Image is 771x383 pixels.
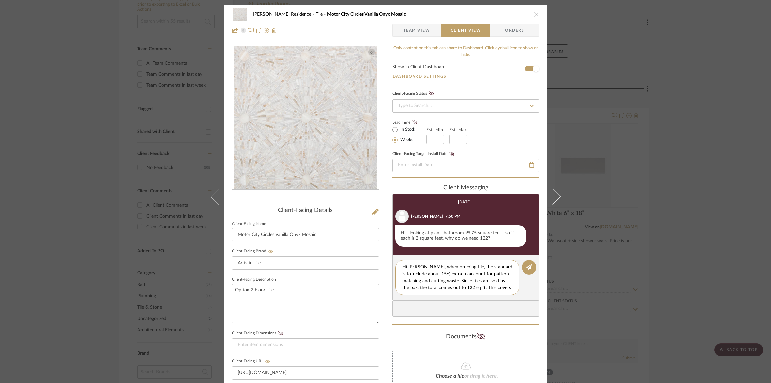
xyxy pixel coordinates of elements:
[232,8,248,21] img: ac4af71f-db3b-4953-a8bd-d34576b0654b_48x40.jpg
[234,46,377,190] img: ac4af71f-db3b-4953-a8bd-d34576b0654b_436x436.jpg
[392,152,456,156] label: Client-Facing Target Install Date
[395,225,526,247] div: Hi - looking at plan - bathroom 99.75 square feet - so if each is 2 square feet, why do we need 122?
[392,73,447,79] button: Dashboard Settings
[232,46,379,190] div: 0
[232,228,379,241] input: Enter Client-Facing Item Name
[232,359,272,364] label: Client-Facing URL
[399,137,413,143] label: Weeks
[399,127,415,133] label: In Stock
[232,366,379,380] input: Enter item URL
[447,152,456,156] button: Client-Facing Target Install Date
[410,119,419,126] button: Lead Time
[411,213,443,219] div: [PERSON_NAME]
[316,12,327,17] span: Tile
[436,373,464,379] span: Choose a file
[232,223,266,226] label: Client-Facing Name
[392,119,426,125] label: Lead Time
[464,373,498,379] span: or drag it here.
[392,125,426,144] mat-radio-group: Select item type
[232,249,275,254] label: Client-Facing Brand
[451,24,481,37] span: Client View
[232,338,379,351] input: Enter item dimensions
[392,331,539,342] div: Documents
[458,200,471,204] div: [DATE]
[445,213,460,219] div: 7:50 PM
[426,127,443,132] label: Est. Min
[498,24,531,37] span: Orders
[392,45,539,58] div: Only content on this tab can share to Dashboard. Click eyeball icon to show or hide.
[392,159,539,172] input: Enter Install Date
[395,210,409,223] img: user_avatar.png
[232,207,379,214] div: Client-Facing Details
[403,24,430,37] span: Team View
[392,99,539,113] input: Type to Search…
[263,359,272,364] button: Client-Facing URL
[392,184,539,192] div: client Messaging
[272,28,277,33] img: Remove from project
[266,249,275,254] button: Client-Facing Brand
[232,278,276,281] label: Client-Facing Description
[232,256,379,270] input: Enter Client-Facing Brand
[232,331,285,336] label: Client-Facing Dimensions
[533,11,539,17] button: close
[327,12,406,17] span: Motor City Circles Vanilla Onyx Mosaic
[276,331,285,336] button: Client-Facing Dimensions
[253,12,316,17] span: [PERSON_NAME] Residence
[449,127,467,132] label: Est. Max
[392,90,436,97] div: Client-Facing Status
